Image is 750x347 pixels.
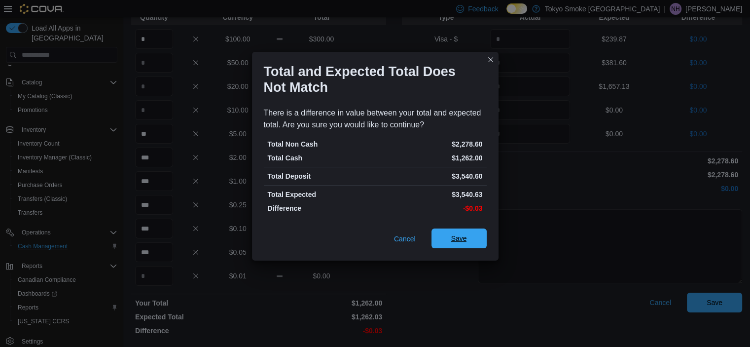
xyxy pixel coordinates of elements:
button: Save [431,229,487,248]
p: Total Non Cash [268,139,373,149]
span: Cancel [394,234,416,244]
div: There is a difference in value between your total and expected total. Are you sure you would like... [264,107,487,131]
p: -$0.03 [377,203,483,213]
p: Total Expected [268,190,373,199]
span: Save [451,233,467,243]
p: $2,278.60 [377,139,483,149]
p: $3,540.63 [377,190,483,199]
button: Closes this modal window [485,54,497,66]
h1: Total and Expected Total Does Not Match [264,64,479,95]
button: Cancel [390,229,420,249]
p: $3,540.60 [377,171,483,181]
p: $1,262.00 [377,153,483,163]
p: Total Deposit [268,171,373,181]
p: Difference [268,203,373,213]
p: Total Cash [268,153,373,163]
